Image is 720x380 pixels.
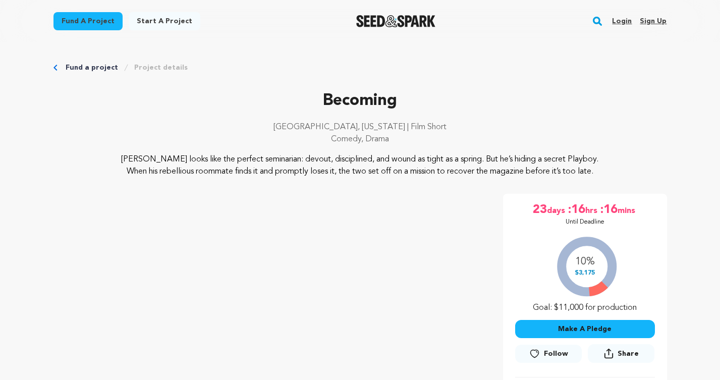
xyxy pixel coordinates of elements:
span: Share [618,349,639,359]
p: Comedy, Drama [53,133,667,145]
p: [PERSON_NAME] looks like the perfect seminarian: devout, disciplined, and wound as tight as a spr... [115,153,605,178]
button: Make A Pledge [515,320,655,338]
a: Fund a project [66,63,118,73]
div: Breadcrumb [53,63,667,73]
span: 23 [533,202,547,218]
p: Until Deadline [566,218,604,226]
a: Start a project [129,12,200,30]
a: Fund a project [53,12,123,30]
span: Share [588,344,654,367]
p: [GEOGRAPHIC_DATA], [US_STATE] | Film Short [53,121,667,133]
a: Project details [134,63,188,73]
a: Seed&Spark Homepage [356,15,435,27]
span: :16 [567,202,585,218]
span: days [547,202,567,218]
a: Sign up [640,13,667,29]
img: Seed&Spark Logo Dark Mode [356,15,435,27]
span: :16 [599,202,618,218]
button: Share [588,344,654,363]
span: mins [618,202,637,218]
a: Follow [515,345,582,363]
a: Login [612,13,632,29]
span: Follow [544,349,568,359]
p: Becoming [53,89,667,113]
span: hrs [585,202,599,218]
